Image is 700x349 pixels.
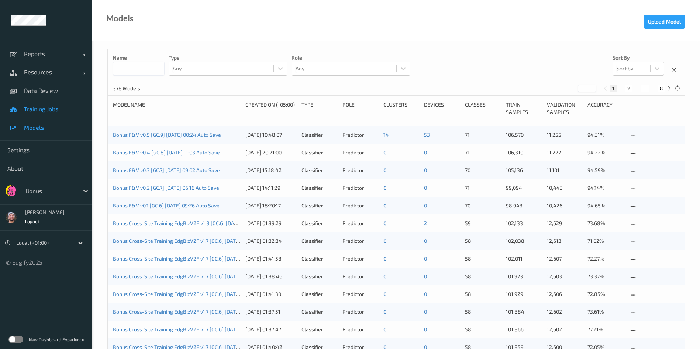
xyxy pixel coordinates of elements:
div: [DATE] 01:32:34 [245,237,296,245]
p: 102,038 [506,237,542,245]
p: 73.37% [587,273,623,280]
p: 12,606 [547,290,583,298]
p: 11,255 [547,131,583,139]
p: 77.21% [587,326,623,333]
div: Classifier [301,149,337,156]
div: Predictor [342,184,378,192]
div: [DATE] 01:39:29 [245,220,296,227]
a: 14 [383,132,389,138]
div: Accuracy [587,101,623,116]
p: Name [113,54,165,62]
button: Upload Model [644,15,685,29]
div: Predictor [342,202,378,209]
p: 12,602 [547,326,583,333]
a: 0 [383,273,386,279]
a: 0 [424,291,427,297]
a: Bonus Cross-Site Training EdgBizV2F v1.7 [GC.6] [DATE] 21:00 [DATE] 21:00 Auto Save [113,255,309,262]
div: Predictor [342,255,378,262]
p: 58 [465,326,501,333]
a: Bonus F&V v0.1 [GC.6] [DATE] 09:26 Auto Save [113,202,220,209]
a: 0 [424,326,427,332]
div: Model Name [113,101,240,116]
a: 0 [383,167,386,173]
p: 58 [465,255,501,262]
a: 53 [424,132,430,138]
div: [DATE] 01:41:30 [245,290,296,298]
div: Classifier [301,131,337,139]
div: Classifier [301,237,337,245]
button: 8 [658,85,665,92]
p: 101,973 [506,273,542,280]
div: Classes [465,101,501,116]
div: Models [106,15,134,22]
div: clusters [383,101,419,116]
a: Bonus Cross-Site Training EdgBizV2F v1.7 [GC.6] [DATE] 21:00 [DATE] 21:00 Auto Save [113,238,309,244]
div: [DATE] 01:41:58 [245,255,296,262]
a: Bonus F&V v0.3 [GC.7] [DATE] 09:02 Auto Save [113,167,220,173]
p: 58 [465,237,501,245]
a: 0 [424,238,427,244]
p: 12,613 [547,237,583,245]
p: 94.65% [587,202,623,209]
a: 0 [424,202,427,209]
p: 12,629 [547,220,583,227]
p: 105,136 [506,167,542,174]
a: 0 [383,238,386,244]
div: Predictor [342,220,378,227]
p: 71 [465,131,501,139]
p: 70 [465,202,501,209]
p: 12,602 [547,308,583,315]
div: Predictor [342,273,378,280]
p: 72.85% [587,290,623,298]
p: 102,133 [506,220,542,227]
p: 58 [465,308,501,315]
button: 1 [610,85,617,92]
a: 0 [383,255,386,262]
a: 2 [424,220,427,226]
p: 11,101 [547,167,583,174]
p: 72.27% [587,255,623,262]
div: Predictor [342,131,378,139]
button: 2 [625,85,632,92]
p: 106,570 [506,131,542,139]
a: Bonus Cross-Site Training EdgBizV2F v1.7 [GC.6] [DATE] 21:00 [DATE] 21:00 Auto Save [113,326,309,332]
a: 0 [424,185,427,191]
p: 94.14% [587,184,623,192]
a: 0 [424,255,427,262]
p: 94.22% [587,149,623,156]
div: Predictor [342,167,378,174]
div: Train Samples [506,101,542,116]
a: 0 [424,167,427,173]
a: 0 [383,202,386,209]
div: Predictor [342,237,378,245]
p: Sort by [613,54,664,62]
div: Validation Samples [547,101,583,116]
a: 0 [383,220,386,226]
p: 12,607 [547,255,583,262]
div: [DATE] 01:37:51 [245,308,296,315]
div: Classifier [301,326,337,333]
p: 71 [465,184,501,192]
div: Predictor [342,290,378,298]
div: Classifier [301,290,337,298]
div: [DATE] 14:11:29 [245,184,296,192]
a: 0 [383,308,386,315]
div: Classifier [301,167,337,174]
div: Classifier [301,308,337,315]
p: 71 [465,149,501,156]
p: 58 [465,290,501,298]
p: 71.02% [587,237,623,245]
p: 94.59% [587,167,623,174]
a: 0 [424,273,427,279]
p: Role [292,54,410,62]
a: 0 [383,291,386,297]
div: Predictor [342,149,378,156]
div: Classifier [301,184,337,192]
div: [DATE] 20:21:00 [245,149,296,156]
a: Bonus F&V v0.5 [GC.9] [DATE] 00:24 Auto Save [113,132,221,138]
p: 102,011 [506,255,542,262]
a: 0 [383,185,386,191]
a: 0 [424,308,427,315]
div: Predictor [342,326,378,333]
a: Bonus Cross-Site Training EdgBizV2F v1.8 [GC.6] [DATE] 21:00 [DATE] 21:00 Auto Save [113,220,310,226]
